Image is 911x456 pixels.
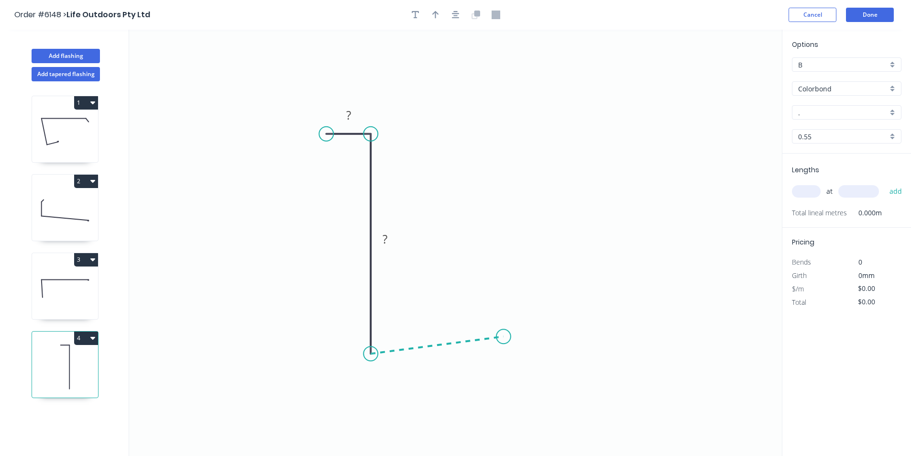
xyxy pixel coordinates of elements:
input: Colour [798,108,888,118]
tspan: ? [383,231,387,247]
input: Material [798,84,888,94]
span: Total lineal metres [792,206,847,220]
span: Life Outdoors Pty Ltd [66,9,150,20]
button: add [885,183,907,200]
input: Thickness [798,132,888,142]
span: Pricing [792,237,814,247]
span: Options [792,40,818,49]
button: 2 [74,175,98,188]
input: Price level [798,60,888,70]
span: 0mm [858,271,875,280]
span: Order #6148 > [14,9,66,20]
button: 3 [74,253,98,267]
span: at [826,185,833,198]
button: Done [846,8,894,22]
span: Bends [792,257,811,267]
svg: 0 [129,30,782,456]
span: $/m [792,284,804,293]
button: Cancel [789,8,836,22]
tspan: ? [346,107,351,123]
span: 0.000m [847,206,882,220]
span: Lengths [792,165,819,175]
span: Total [792,298,806,307]
button: Add tapered flashing [32,67,100,81]
span: 0 [858,257,862,267]
button: 4 [74,332,98,345]
button: 1 [74,96,98,110]
button: Add flashing [32,49,100,63]
span: Girth [792,271,807,280]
